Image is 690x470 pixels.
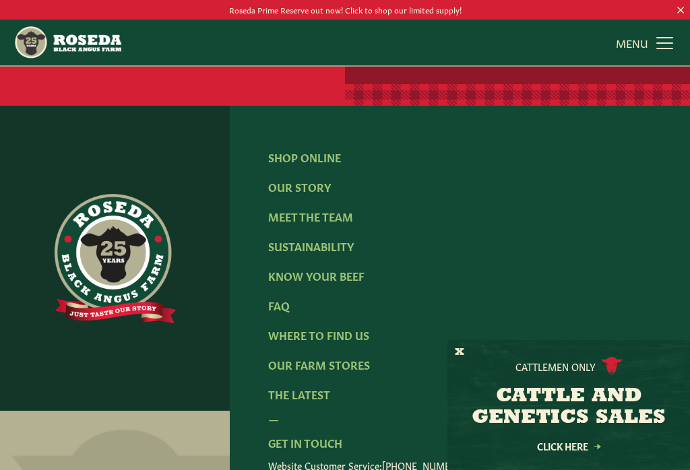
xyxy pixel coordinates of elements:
span: MENU [616,34,648,51]
h3: CATTLE AND GENETICS SALES [464,386,673,429]
a: Our Story [268,179,331,194]
a: Sustainability [268,238,354,253]
img: https://roseda.com/wp-content/uploads/2021/06/roseda-25-full@2x.png [55,194,176,323]
img: https://roseda.com/wp-content/uploads/2021/05/roseda-25-header.png [13,25,121,60]
a: Click Here [508,442,629,450]
nav: Main Navigation [13,20,676,65]
a: Where To Find Us [268,327,369,342]
a: Shop Online [268,149,341,164]
a: Know Your Beef [268,268,365,283]
a: The Latest [268,387,330,401]
p: Cattlemen Only [515,360,596,373]
div: — [268,410,652,426]
a: FAQ [268,298,290,312]
button: X [455,345,464,360]
img: cattle-icon.svg [601,357,623,375]
p: Roseda Prime Reserve out now! Click to shop our limited supply! [34,3,656,17]
a: Meet The Team [268,209,353,224]
a: Our Farm Stores [268,357,370,372]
